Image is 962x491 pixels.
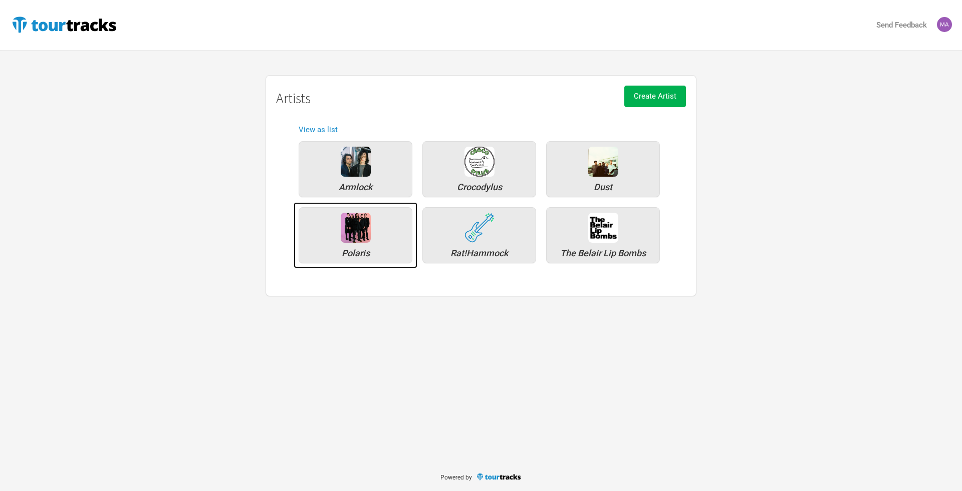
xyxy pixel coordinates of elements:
[464,213,495,243] img: tourtracks_icons_FA_01_icons_rock.svg
[10,15,118,35] img: TourTracks
[341,147,371,177] img: 92eaab90-f838-4a4f-8dbe-cec6832ded16-Press+Shot+1+(Main)+-+Phoebe+Lou+@phoebego.jpg.png
[634,92,676,101] span: Create Artist
[341,147,371,177] div: Armlock
[417,202,541,268] a: Rat!Hammock
[417,136,541,202] a: Crocodylus
[304,249,407,258] div: Polaris
[552,183,654,192] div: Dust
[294,136,417,202] a: Armlock
[588,147,618,177] img: 60ea2c01-d363-4e1f-8dbe-505f8c8e8c55-20221006_Dust_Film3434.jpg.png
[304,183,407,192] div: Armlock
[876,21,927,30] strong: Send Feedback
[341,213,371,243] img: aebf6a98-1036-4e62-acf6-a46ff7d4b717-Rush-9.png.png
[464,147,495,177] div: Crocodylus
[464,147,495,177] img: 6581315c-631b-4863-9849-1f48356b0d9a-images.jfif.png
[552,249,654,258] div: The Belair Lip Bombs
[294,202,417,268] a: Polaris
[937,17,952,32] img: Mark
[541,136,665,202] a: Dust
[588,213,618,243] img: 3863b814-5a51-4256-9a0e-c329a88ef264-logs.png.png
[440,474,472,481] span: Powered by
[299,125,338,134] a: View as list
[341,213,371,243] div: Polaris
[588,213,618,243] div: The Belair Lip Bombs
[541,202,665,268] a: The Belair Lip Bombs
[624,86,686,107] button: Create Artist
[428,183,531,192] div: Crocodylus
[476,472,522,481] img: TourTracks
[276,91,686,106] h1: Artists
[588,147,618,177] div: Dust
[464,213,495,243] div: Rat!Hammock
[428,249,531,258] div: Rat!Hammock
